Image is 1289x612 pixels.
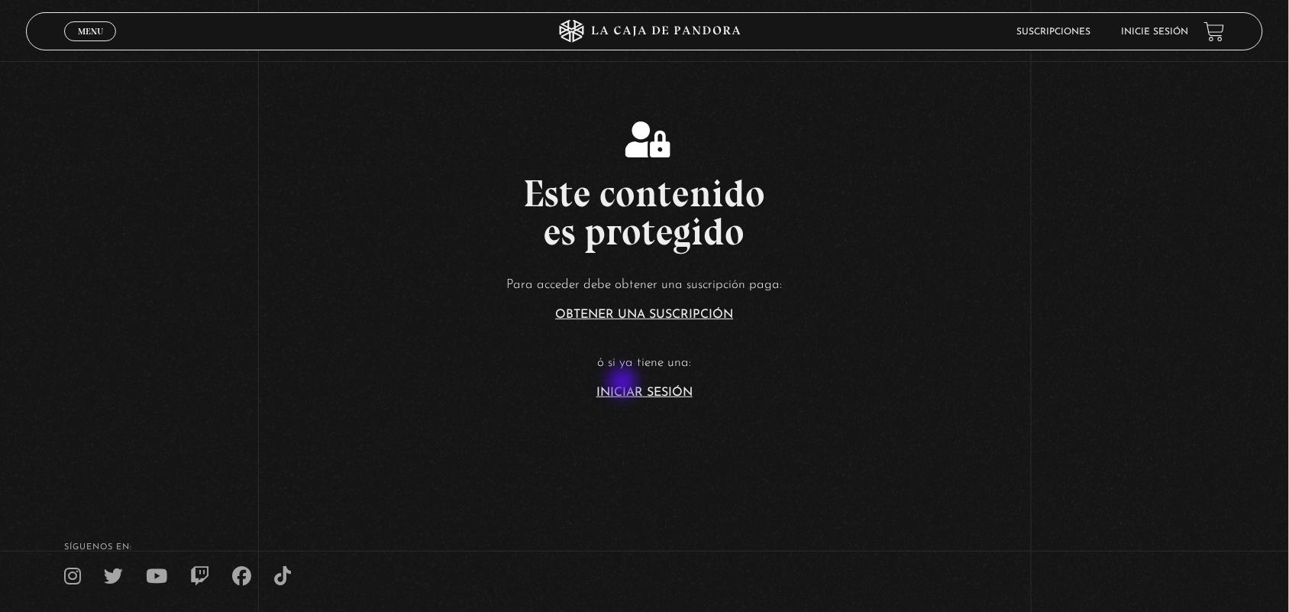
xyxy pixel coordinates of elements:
a: Obtener una suscripción [556,309,734,321]
span: Cerrar [73,40,108,50]
a: Inicie sesión [1122,28,1189,37]
a: Suscripciones [1017,28,1091,37]
a: Iniciar Sesión [596,387,693,399]
span: Menu [78,27,103,36]
h4: SÍguenos en: [64,543,1224,552]
a: View your shopping cart [1204,21,1225,42]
